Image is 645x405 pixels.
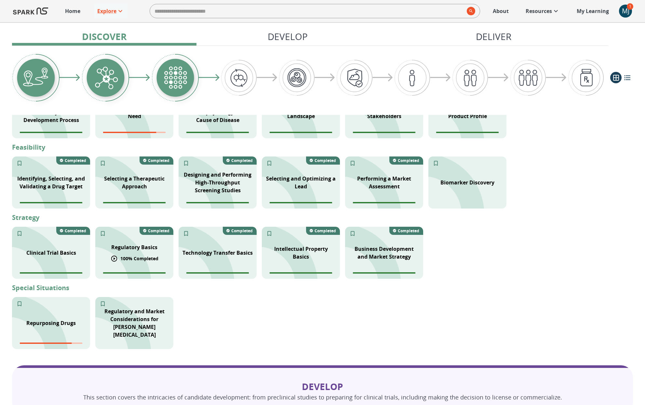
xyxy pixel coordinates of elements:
p: Home [65,7,80,15]
a: About [490,4,512,18]
svg: Add to My Learning [183,160,189,167]
svg: Add to My Learning [266,230,273,237]
div: SPARK NS branding pattern [95,227,173,279]
p: Biomarker Discovery [440,179,494,186]
p: Completed [148,158,169,163]
p: Deliver [476,30,511,43]
svg: Add to My Learning [266,160,273,167]
span: Module completion progress of user [20,272,82,274]
p: Intellectual Property Basics [266,245,336,261]
p: Completed [231,158,253,163]
img: arrow-right [315,74,335,82]
p: Clinical Trial Basics [26,249,76,257]
div: SPARK NS branding pattern [345,227,423,279]
a: Explore [94,4,128,18]
p: Performing a Market Assessment [349,175,419,190]
span: Module completion progress of user [270,272,332,274]
p: Special Situations [12,283,633,293]
svg: Add to My Learning [433,160,439,167]
p: Completed [398,158,419,163]
div: Spark NS branding pattern [95,156,173,209]
p: Develop [268,30,308,43]
div: SPARK NS branding pattern [262,156,340,209]
span: Module completion progress of user [353,202,415,203]
span: Module completion progress of user [20,132,82,133]
a: Resources [522,4,563,18]
p: Feasibility [12,142,633,152]
img: arrow-right [430,74,451,82]
p: Completed [65,158,86,163]
p: Completed [148,228,169,234]
span: Module completion progress of user [436,132,499,133]
span: Module completion progress of user [186,202,249,203]
button: list view [622,72,633,83]
p: Strategy [12,213,633,223]
div: SPARK NS branding pattern [179,227,257,279]
p: Develop [33,380,612,393]
span: Module completion progress of user [186,272,249,274]
span: Module completion progress of user [103,202,166,203]
p: Regulatory and Market Considerations for [PERSON_NAME][MEDICAL_DATA] [99,307,169,339]
svg: Add to My Learning [100,230,106,237]
p: 100 % Completed [120,255,158,262]
p: Regulatory Basics [111,243,157,251]
p: Selecting and Optimizing a Lead [266,175,336,190]
p: Designing and Performing High-Throughput Screening Studies [182,171,253,194]
p: Completed [315,228,336,234]
div: MJ [619,5,632,18]
button: account of current user [619,5,632,18]
svg: Add to My Learning [16,160,23,167]
p: Technology Transfer Basics [182,249,253,257]
span: Module completion progress of user [186,132,249,133]
p: Explore [97,7,116,15]
p: Completed [398,228,419,234]
img: arrow-right [129,74,150,81]
p: Identifying, Selecting, and Validating a Drug Target [16,175,86,190]
img: arrow-right [257,74,277,82]
p: Completed [315,158,336,163]
p: Completed [231,228,253,234]
svg: Add to My Learning [183,230,189,237]
svg: Add to My Learning [16,301,23,307]
div: Dart hitting bullseye [12,156,90,209]
div: SPARK NS branding pattern [428,156,506,209]
svg: Add to My Learning [100,160,106,167]
button: grid view [610,72,622,83]
span: Module completion progress of user [353,132,415,133]
span: Module completion progress of user [270,202,332,203]
p: Business Development and Market Strategy [349,245,419,261]
div: SPARK NS branding pattern [12,297,90,349]
svg: Add to My Learning [349,160,356,167]
p: This section covers the intricacies of candidate development: from preclinical studies to prepari... [33,393,612,402]
div: SPARK NS branding pattern [12,227,90,279]
div: Graphic showing the progression through the Discover, Develop, and Deliver pipeline, highlighting... [12,54,604,102]
p: Completed [65,228,86,234]
svg: Add to My Learning [100,301,106,307]
svg: Add to My Learning [16,230,23,237]
span: 1 [627,3,633,10]
img: Logo of SPARK at Stanford [13,3,48,19]
span: Module completion progress of user [103,272,166,274]
p: Resources [526,7,552,15]
div: SPARK NS branding pattern [95,297,173,349]
img: arrow-right [546,74,567,82]
img: arrow-right [60,74,80,81]
p: Discover [82,30,127,43]
a: Home [62,4,84,18]
div: SPARK NS branding pattern [262,227,340,279]
svg: Add to My Learning [349,230,356,237]
img: arrow-right [372,74,393,82]
span: Module completion progress of user [20,202,82,203]
button: search [464,4,475,18]
span: Module completion progress of user [103,132,166,133]
span: Module completion progress of user [353,272,415,274]
p: My Learning [577,7,609,15]
span: Module completion progress of user [20,343,82,344]
p: About [493,7,509,15]
p: Repurposing Drugs [26,319,76,327]
div: SPARK NS branding pattern [345,156,423,209]
p: Selecting a Therapeutic Approach [99,175,169,190]
img: arrow-right [488,74,509,82]
div: SPARK NS branding pattern [179,156,257,209]
span: Module completion progress of user [270,132,332,133]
